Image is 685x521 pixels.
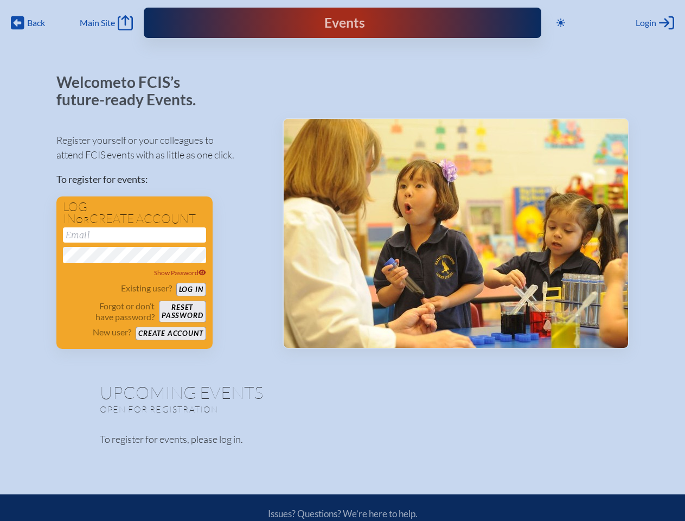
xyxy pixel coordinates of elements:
[159,301,206,322] button: Resetpassword
[152,508,534,519] p: Issues? Questions? We’re here to help.
[63,301,155,322] p: Forgot or don’t have password?
[93,327,131,338] p: New user?
[121,283,172,294] p: Existing user?
[27,17,45,28] span: Back
[100,432,586,447] p: To register for events, please log in.
[636,17,656,28] span: Login
[260,16,425,30] div: FCIS Events — Future ready
[63,201,206,225] h1: Log in create account
[176,283,206,296] button: Log in
[284,119,628,348] img: Events
[56,172,265,187] p: To register for events:
[56,74,208,108] p: Welcome to FCIS’s future-ready Events.
[80,15,133,30] a: Main Site
[56,133,265,162] p: Register yourself or your colleagues to attend FCIS events with as little as one click.
[100,404,386,415] p: Open for registration
[63,227,206,243] input: Email
[80,17,115,28] span: Main Site
[100,384,586,401] h1: Upcoming Events
[76,214,89,225] span: or
[136,327,206,340] button: Create account
[154,269,206,277] span: Show Password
